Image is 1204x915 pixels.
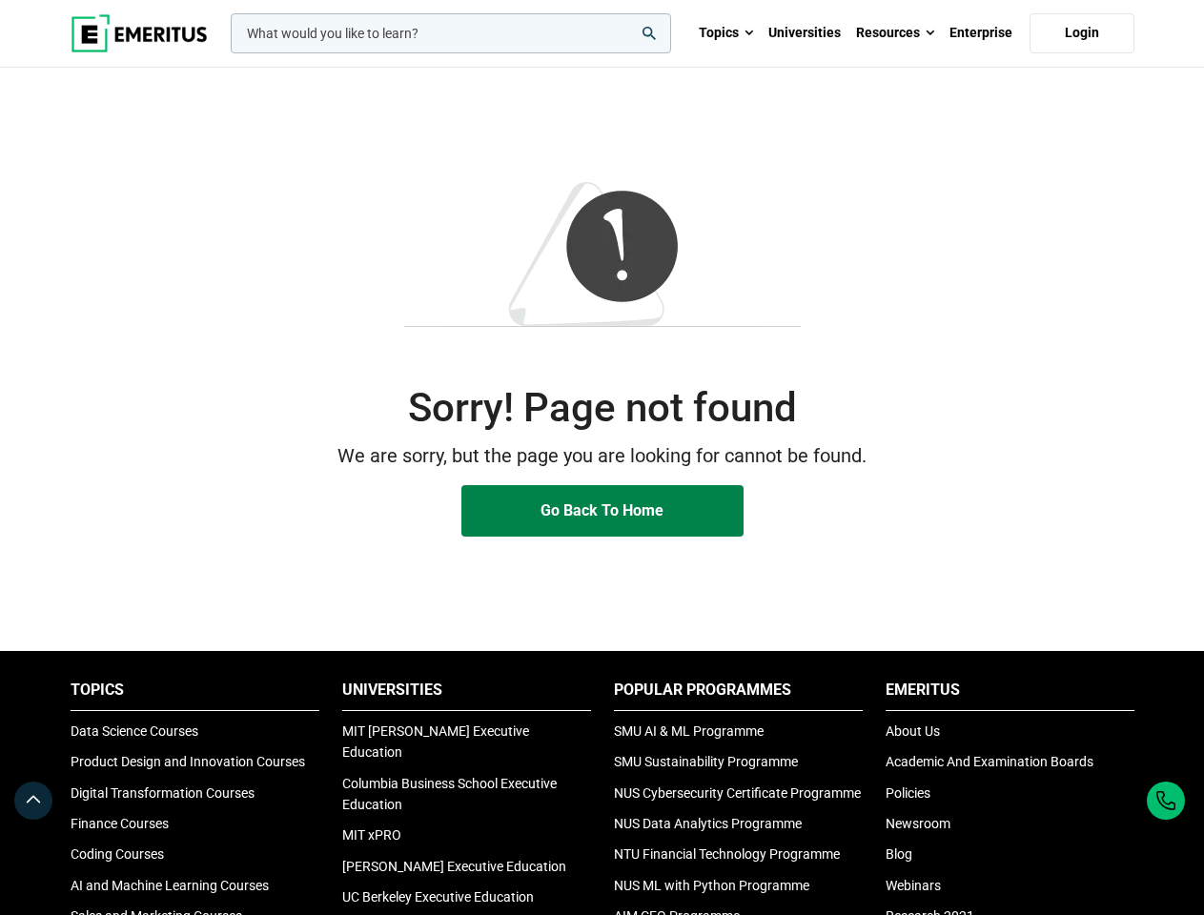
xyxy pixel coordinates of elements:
[342,776,557,812] a: Columbia Business School Executive Education
[614,816,802,831] a: NUS Data Analytics Programme
[614,846,840,862] a: NTU Financial Technology Programme
[886,878,941,893] a: Webinars
[71,878,269,893] a: AI and Machine Learning Courses
[71,754,305,769] a: Product Design and Innovation Courses
[71,441,1134,471] p: We are sorry, but the page you are looking for cannot be found.
[342,859,566,874] a: [PERSON_NAME] Executive Education
[71,785,255,801] a: Digital Transformation Courses
[71,384,1134,432] h2: Sorry! Page not found
[614,878,809,893] a: NUS ML with Python Programme
[614,723,764,739] a: SMU AI & ML Programme
[614,754,798,769] a: SMU Sustainability Programme
[886,723,940,739] a: About Us
[342,827,401,843] a: MIT xPRO
[71,816,169,831] a: Finance Courses
[342,723,529,760] a: MIT [PERSON_NAME] Executive Education
[71,846,164,862] a: Coding Courses
[886,846,912,862] a: Blog
[231,13,671,53] input: woocommerce-product-search-field-0
[1030,13,1134,53] a: Login
[886,785,930,801] a: Policies
[404,182,801,327] img: 404-Image
[461,485,744,537] a: Go Back To Home
[614,785,861,801] a: NUS Cybersecurity Certificate Programme
[71,723,198,739] a: Data Science Courses
[541,501,663,519] span: Go Back To Home
[886,816,950,831] a: Newsroom
[342,889,534,905] a: UC Berkeley Executive Education
[886,754,1093,769] a: Academic And Examination Boards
